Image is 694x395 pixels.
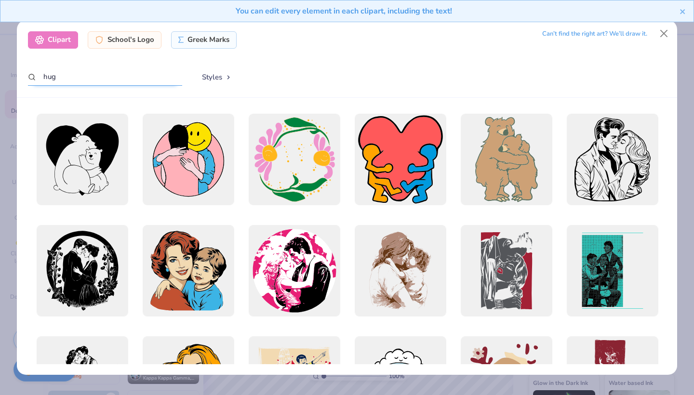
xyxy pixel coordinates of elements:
div: Greek Marks [171,31,237,49]
button: Styles [192,68,242,86]
button: Close [655,25,673,43]
div: Can’t find the right art? We’ll draw it. [542,26,647,42]
button: close [680,5,686,17]
div: You can edit every element in each clipart, including the text! [8,5,680,17]
div: School's Logo [88,31,161,49]
div: Clipart [28,31,78,49]
input: Search by name [28,68,182,86]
